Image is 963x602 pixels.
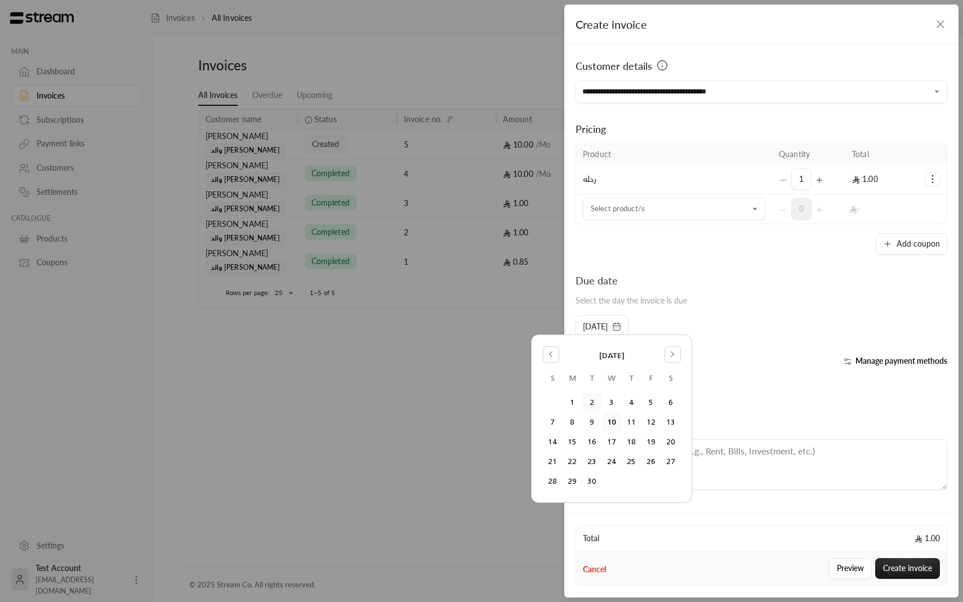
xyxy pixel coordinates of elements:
[603,393,621,412] button: Wednesday, September 3rd, 2025
[665,346,681,363] button: Go to the Next Month
[576,144,947,224] table: Selected Products
[791,198,812,220] span: 0
[576,121,947,137] div: Pricing
[543,452,562,471] button: Sunday, September 21st, 2025
[602,372,622,393] th: Wednesday
[748,202,762,216] button: Open
[642,393,661,412] button: Friday, September 5th, 2025
[576,17,647,31] span: Create invoice
[791,168,812,190] span: 1
[622,452,641,471] button: Thursday, September 25th, 2025
[543,372,681,491] table: September 2025
[563,472,582,490] button: Monday, September 29th, 2025
[543,346,559,363] button: Go to the Previous Month
[662,432,680,451] button: Saturday, September 20th, 2025
[583,393,601,412] button: Tuesday, September 2nd, 2025
[563,372,582,393] th: Monday
[662,413,680,431] button: Saturday, September 13th, 2025
[563,393,582,412] button: Monday, September 1st, 2025
[662,452,680,471] button: Saturday, September 27th, 2025
[576,58,652,74] span: Customer details
[583,452,601,471] button: Tuesday, September 23rd, 2025
[603,413,621,431] button: Today, Wednesday, September 10th, 2025, selected
[563,452,582,471] button: Monday, September 22nd, 2025
[772,144,845,164] th: Quantity
[855,356,947,365] span: Manage payment methods
[543,413,562,431] button: Sunday, September 7th, 2025
[576,144,772,164] th: Product
[852,174,878,184] span: 1.00
[563,432,582,451] button: Monday, September 15th, 2025
[583,533,599,544] span: Total
[845,144,919,164] th: Total
[576,273,687,288] div: Due date
[599,350,625,362] span: [DATE]
[661,372,681,393] th: Saturday
[930,85,944,99] button: Open
[582,372,602,393] th: Tuesday
[603,432,621,451] button: Wednesday, September 17th, 2025
[543,472,562,490] button: Sunday, September 28th, 2025
[576,296,687,305] span: Select the day the invoice is due
[543,372,563,393] th: Sunday
[583,321,608,332] span: [DATE]
[563,413,582,431] button: Monday, September 8th, 2025
[642,452,661,471] button: Friday, September 26th, 2025
[543,432,562,451] button: Sunday, September 14th, 2025
[583,413,601,431] button: Tuesday, September 9th, 2025
[622,432,641,451] button: Thursday, September 18th, 2025
[583,432,601,451] button: Tuesday, September 16th, 2025
[829,558,872,579] button: Preview
[622,393,641,412] button: Thursday, September 4th, 2025
[915,533,940,544] span: 1.00
[603,452,621,471] button: Wednesday, September 24th, 2025
[641,372,661,393] th: Friday
[845,194,919,224] td: -
[583,472,601,490] button: Tuesday, September 30th, 2025
[583,564,606,575] button: Cancel
[622,413,641,431] button: Thursday, September 11th, 2025
[662,393,680,412] button: Saturday, September 6th, 2025
[875,558,940,579] button: Create invoice
[583,174,597,184] span: رحله
[642,413,661,431] button: Friday, September 12th, 2025
[876,233,947,255] button: Add coupon
[642,432,661,451] button: Friday, September 19th, 2025
[622,372,641,393] th: Thursday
